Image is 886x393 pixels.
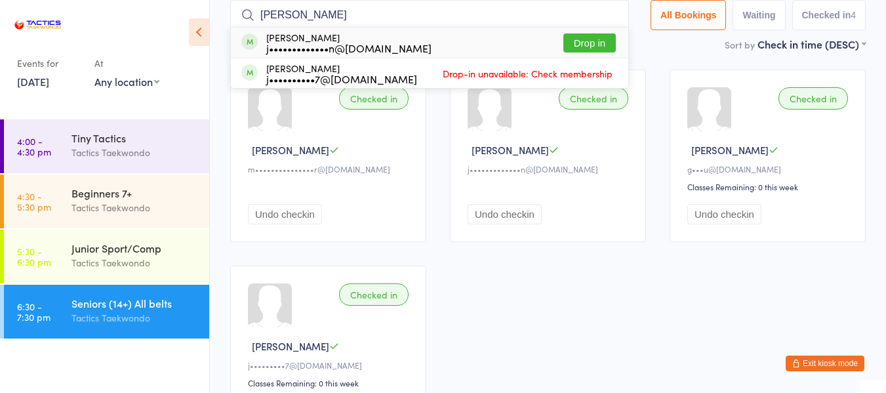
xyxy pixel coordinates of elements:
[17,191,51,212] time: 4:30 - 5:30 pm
[4,175,209,228] a: 4:30 -5:30 pmBeginners 7+Tactics Taekwondo
[248,163,413,175] div: m•••••••••••••••r@[DOMAIN_NAME]
[17,246,51,267] time: 5:30 - 6:30 pm
[17,52,81,74] div: Events for
[17,136,51,157] time: 4:00 - 4:30 pm
[4,285,209,339] a: 6:30 -7:30 pmSeniors (14+) All beltsTactics Taekwondo
[339,87,409,110] div: Checked in
[248,360,413,371] div: j•••••••••7@[DOMAIN_NAME]
[563,33,616,52] button: Drop in
[725,38,755,51] label: Sort by
[266,63,417,84] div: [PERSON_NAME]
[4,230,209,283] a: 5:30 -6:30 pmJunior Sport/CompTactics Taekwondo
[851,10,856,20] div: 4
[687,163,852,175] div: g•••u@[DOMAIN_NAME]
[71,255,198,270] div: Tactics Taekwondo
[266,32,432,53] div: [PERSON_NAME]
[71,241,198,255] div: Junior Sport/Comp
[439,64,616,83] span: Drop-in unavailable: Check membership
[71,131,198,145] div: Tiny Tactics
[71,296,198,310] div: Seniors (14+) All belts
[468,204,542,224] button: Undo checkin
[94,74,159,89] div: Any location
[252,339,329,353] span: [PERSON_NAME]
[687,181,852,192] div: Classes Remaining: 0 this week
[13,10,62,39] img: Tactics Taekwondo
[94,52,159,74] div: At
[778,87,848,110] div: Checked in
[71,186,198,200] div: Beginners 7+
[248,204,322,224] button: Undo checkin
[472,143,549,157] span: [PERSON_NAME]
[71,310,198,325] div: Tactics Taekwondo
[248,377,413,388] div: Classes Remaining: 0 this week
[17,74,49,89] a: [DATE]
[339,283,409,306] div: Checked in
[4,119,209,173] a: 4:00 -4:30 pmTiny TacticsTactics Taekwondo
[687,204,761,224] button: Undo checkin
[559,87,628,110] div: Checked in
[266,43,432,53] div: j•••••••••••••n@[DOMAIN_NAME]
[786,356,864,371] button: Exit kiosk mode
[71,145,198,160] div: Tactics Taekwondo
[757,37,866,51] div: Check in time (DESC)
[691,143,769,157] span: [PERSON_NAME]
[17,301,50,322] time: 6:30 - 7:30 pm
[266,73,417,84] div: j••••••••••7@[DOMAIN_NAME]
[468,163,632,175] div: j•••••••••••••n@[DOMAIN_NAME]
[252,143,329,157] span: [PERSON_NAME]
[71,200,198,215] div: Tactics Taekwondo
